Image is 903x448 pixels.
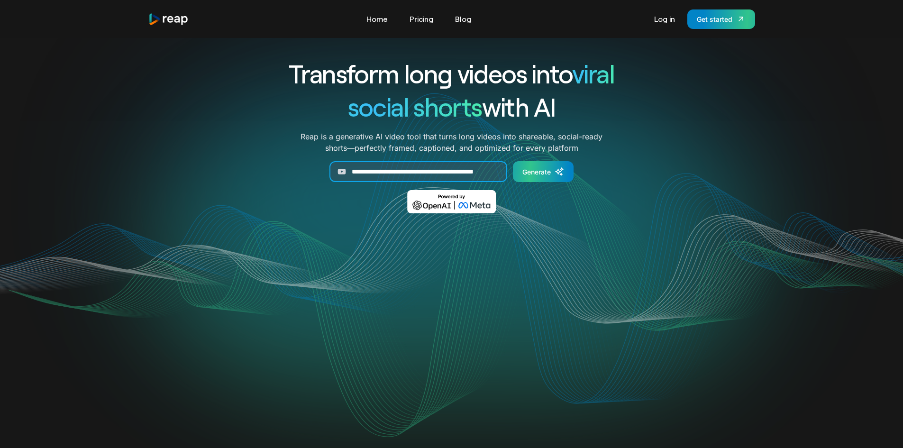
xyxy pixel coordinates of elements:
p: Reap is a generative AI video tool that turns long videos into shareable, social-ready shorts—per... [301,131,602,154]
img: Powered by OpenAI & Meta [407,190,496,213]
div: Generate [522,167,551,177]
a: Pricing [405,11,438,27]
img: reap logo [148,13,189,26]
h1: with AI [255,90,649,123]
h1: Transform long videos into [255,57,649,90]
div: Get started [697,14,732,24]
a: Home [362,11,392,27]
a: Log in [649,11,680,27]
a: Generate [513,161,574,182]
span: social shorts [348,91,482,122]
span: viral [572,58,614,89]
video: Your browser does not support the video tag. [261,227,642,418]
form: Generate Form [255,161,649,182]
a: home [148,13,189,26]
a: Blog [450,11,476,27]
a: Get started [687,9,755,29]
